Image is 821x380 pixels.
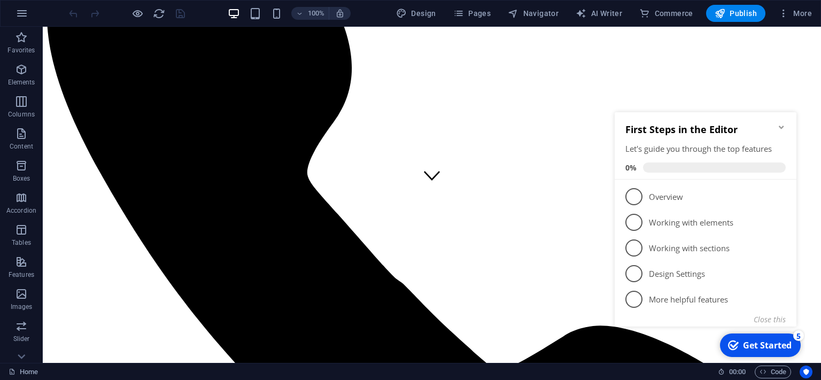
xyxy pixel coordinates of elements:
[449,5,495,22] button: Pages
[453,8,491,19] span: Pages
[639,8,693,19] span: Commerce
[13,174,30,183] p: Boxes
[131,7,144,20] button: Click here to leave preview mode and continue editing
[778,8,812,19] span: More
[635,5,698,22] button: Commerce
[12,238,31,247] p: Tables
[7,46,35,55] p: Favorites
[8,78,35,87] p: Elements
[153,7,165,20] i: Reload page
[15,42,175,53] div: Let's guide you through the top features
[718,366,746,378] h6: Session time
[4,108,186,134] li: Working with elements
[13,335,30,343] p: Slider
[576,8,622,19] span: AI Writer
[4,134,186,160] li: Working with sections
[760,366,786,378] span: Code
[755,366,791,378] button: Code
[729,366,746,378] span: 00 00
[133,238,181,250] div: Get Started
[9,366,38,378] a: Click to cancel selection. Double-click to open Pages
[392,5,440,22] div: Design (Ctrl+Alt+Y)
[392,5,440,22] button: Design
[8,110,35,119] p: Columns
[571,5,626,22] button: AI Writer
[11,303,33,311] p: Images
[10,142,33,151] p: Content
[152,7,165,20] button: reload
[4,160,186,185] li: Design Settings
[396,8,436,19] span: Design
[183,229,193,240] div: 5
[774,5,816,22] button: More
[4,185,186,211] li: More helpful features
[737,368,738,376] span: :
[38,116,167,127] p: Working with elements
[15,22,175,35] h2: First Steps in the Editor
[6,206,36,215] p: Accordion
[110,232,190,256] div: Get Started 5 items remaining, 0% complete
[167,22,175,30] div: Minimize checklist
[307,7,324,20] h6: 100%
[504,5,563,22] button: Navigator
[291,7,329,20] button: 100%
[335,9,345,18] i: On resize automatically adjust zoom level to fit chosen device.
[143,213,175,223] button: Close this
[38,167,167,179] p: Design Settings
[38,193,167,204] p: More helpful features
[4,83,186,108] li: Overview
[800,366,812,378] button: Usercentrics
[38,90,167,102] p: Overview
[38,142,167,153] p: Working with sections
[715,8,757,19] span: Publish
[706,5,765,22] button: Publish
[508,8,559,19] span: Navigator
[15,61,33,72] span: 0%
[9,270,34,279] p: Features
